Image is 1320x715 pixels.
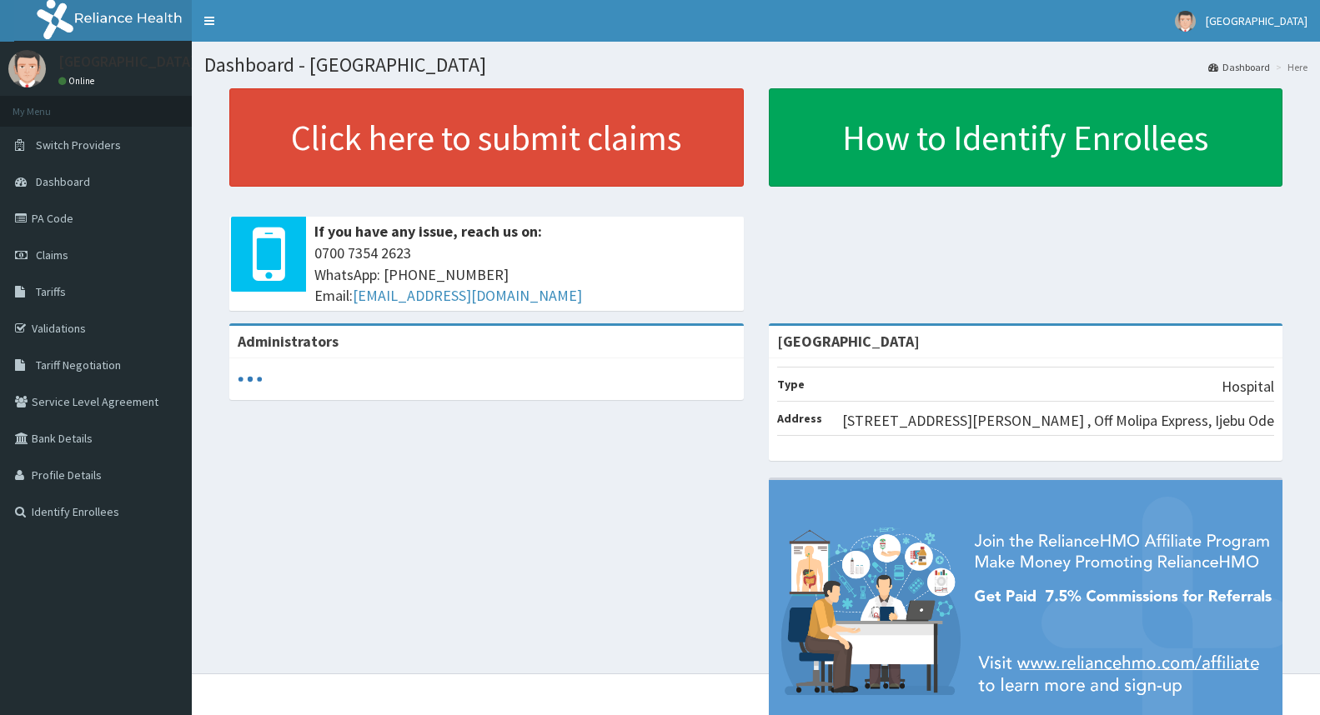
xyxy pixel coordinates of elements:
strong: [GEOGRAPHIC_DATA] [777,332,920,351]
b: Address [777,411,822,426]
b: If you have any issue, reach us on: [314,222,542,241]
li: Here [1272,60,1307,74]
span: Dashboard [36,174,90,189]
p: [STREET_ADDRESS][PERSON_NAME] , Off Molipa Express, Ijebu Ode [842,410,1274,432]
span: Switch Providers [36,137,121,152]
span: 0700 7354 2623 WhatsApp: [PHONE_NUMBER] Email: [314,242,735,307]
b: Type [777,377,805,392]
span: Tariff Negotiation [36,357,121,372]
a: How to Identify Enrollees [769,88,1283,187]
a: [EMAIL_ADDRESS][DOMAIN_NAME] [353,286,582,305]
p: Hospital [1222,376,1274,397]
span: Tariffs [36,284,66,299]
svg: audio-loading [238,367,263,392]
img: User Image [1175,11,1196,32]
a: Online [58,75,98,87]
p: [GEOGRAPHIC_DATA] [58,54,196,69]
img: User Image [8,50,46,87]
span: [GEOGRAPHIC_DATA] [1206,13,1307,28]
span: Claims [36,247,68,262]
a: Dashboard [1208,60,1270,74]
b: Administrators [238,332,339,351]
h1: Dashboard - [GEOGRAPHIC_DATA] [204,54,1307,76]
a: Click here to submit claims [229,88,744,187]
